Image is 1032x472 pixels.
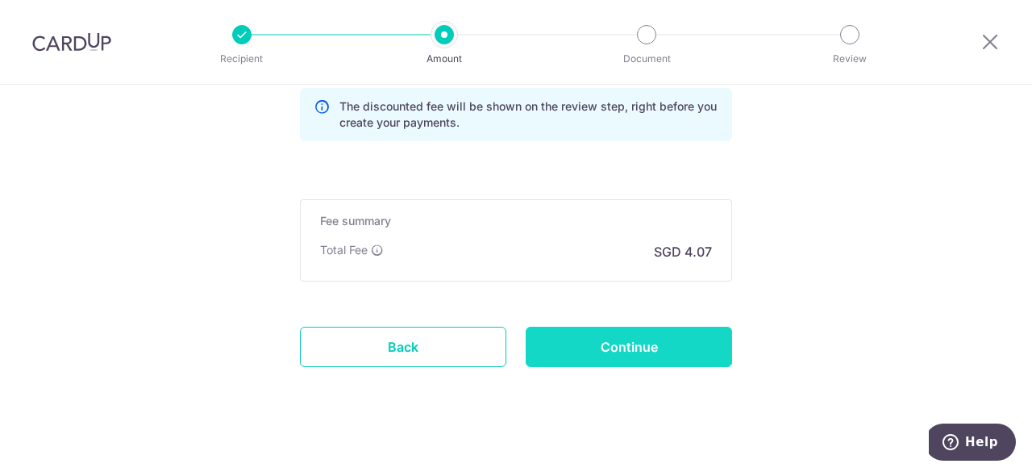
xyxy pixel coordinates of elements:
[385,51,504,67] p: Amount
[300,327,506,367] a: Back
[929,424,1016,464] iframe: Opens a widget where you can find more information
[790,51,909,67] p: Review
[320,242,368,258] p: Total Fee
[32,32,111,52] img: CardUp
[339,98,718,131] p: The discounted fee will be shown on the review step, right before you create your payments.
[526,327,732,367] input: Continue
[182,51,302,67] p: Recipient
[587,51,706,67] p: Document
[320,213,712,229] h5: Fee summary
[654,242,712,261] p: SGD 4.07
